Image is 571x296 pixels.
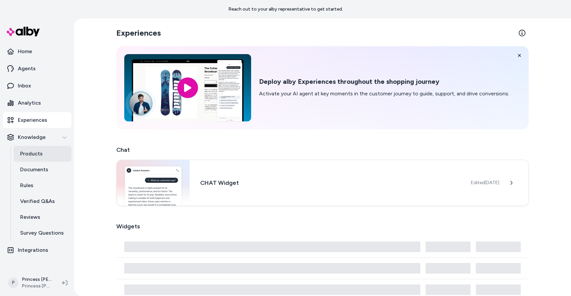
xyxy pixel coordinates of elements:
[116,28,161,38] h2: Experiences
[228,6,343,13] p: Reach out to your alby representative to get started.
[20,213,40,221] p: Reviews
[3,242,71,258] a: Integrations
[117,160,190,206] img: Chat widget
[3,95,71,111] a: Analytics
[7,27,40,36] img: alby Logo
[20,229,64,237] p: Survey Questions
[14,162,71,178] a: Documents
[4,272,57,293] button: PPrincess [PERSON_NAME] USA ShopifyPrincess [PERSON_NAME] USA
[471,180,499,186] span: Edited [DATE]
[14,178,71,193] a: Rules
[18,99,41,107] p: Analytics
[18,246,48,254] p: Integrations
[14,225,71,241] a: Survey Questions
[20,181,33,189] p: Rules
[20,197,55,205] p: Verified Q&As
[116,145,529,154] h2: Chat
[116,160,529,206] a: Chat widgetCHAT WidgetEdited[DATE]
[259,90,509,98] p: Activate your AI agent at key moments in the customer journey to guide, support, and drive conver...
[22,276,52,283] p: Princess [PERSON_NAME] USA Shopify
[14,209,71,225] a: Reviews
[18,133,46,141] p: Knowledge
[14,146,71,162] a: Products
[3,61,71,77] a: Agents
[3,112,71,128] a: Experiences
[3,78,71,94] a: Inbox
[259,78,509,86] h2: Deploy alby Experiences throughout the shopping journey
[116,222,140,231] h2: Widgets
[20,150,43,158] p: Products
[20,166,48,174] p: Documents
[3,129,71,145] button: Knowledge
[3,44,71,59] a: Home
[22,283,52,289] span: Princess [PERSON_NAME] USA
[8,278,19,288] span: P
[18,116,47,124] p: Experiences
[18,82,31,90] p: Inbox
[200,178,460,187] h3: CHAT Widget
[18,48,32,55] p: Home
[18,65,36,73] p: Agents
[14,193,71,209] a: Verified Q&As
